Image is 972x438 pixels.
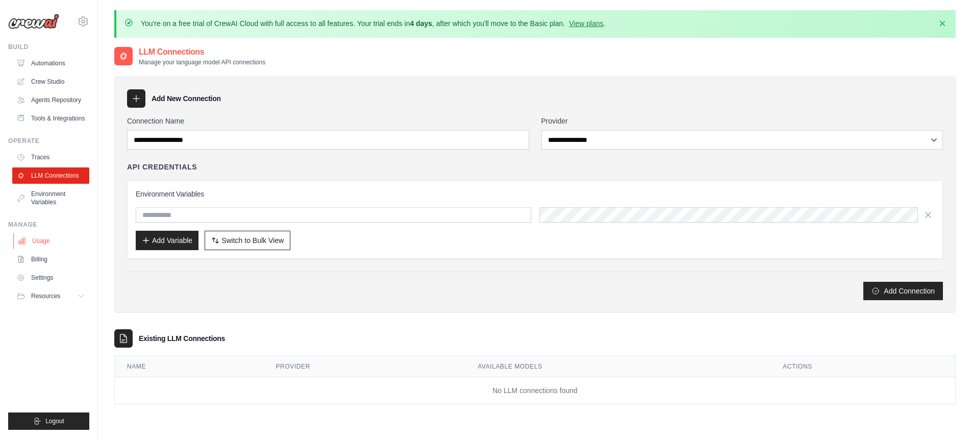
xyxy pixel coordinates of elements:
button: Add Variable [136,231,198,250]
h4: API Credentials [127,162,197,172]
label: Connection Name [127,116,529,126]
img: Logo [8,14,59,29]
th: Provider [264,356,466,377]
div: Operate [8,137,89,145]
a: Usage [13,233,90,249]
th: Name [115,356,264,377]
a: Environment Variables [12,186,89,210]
a: Crew Studio [12,74,89,90]
a: Automations [12,55,89,71]
a: Traces [12,149,89,165]
span: Resources [31,292,60,300]
button: Add Connection [863,282,943,300]
span: Switch to Bulk View [221,235,284,246]
a: Agents Repository [12,92,89,108]
p: Manage your language model API connections [139,58,265,66]
h2: LLM Connections [139,46,265,58]
button: Switch to Bulk View [205,231,290,250]
a: View plans [569,19,603,28]
a: LLM Connections [12,167,89,184]
h3: Environment Variables [136,189,934,199]
button: Resources [12,288,89,304]
a: Settings [12,270,89,286]
div: Build [8,43,89,51]
a: Billing [12,251,89,267]
h3: Add New Connection [152,93,221,104]
th: Actions [770,356,955,377]
a: Tools & Integrations [12,110,89,127]
span: Logout [45,417,64,425]
th: Available Models [465,356,770,377]
p: You're on a free trial of CrewAI Cloud with full access to all features. Your trial ends in , aft... [141,18,606,29]
button: Logout [8,412,89,430]
strong: 4 days [410,19,432,28]
td: No LLM connections found [115,377,955,404]
div: Manage [8,221,89,229]
h3: Existing LLM Connections [139,333,225,344]
label: Provider [541,116,943,126]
